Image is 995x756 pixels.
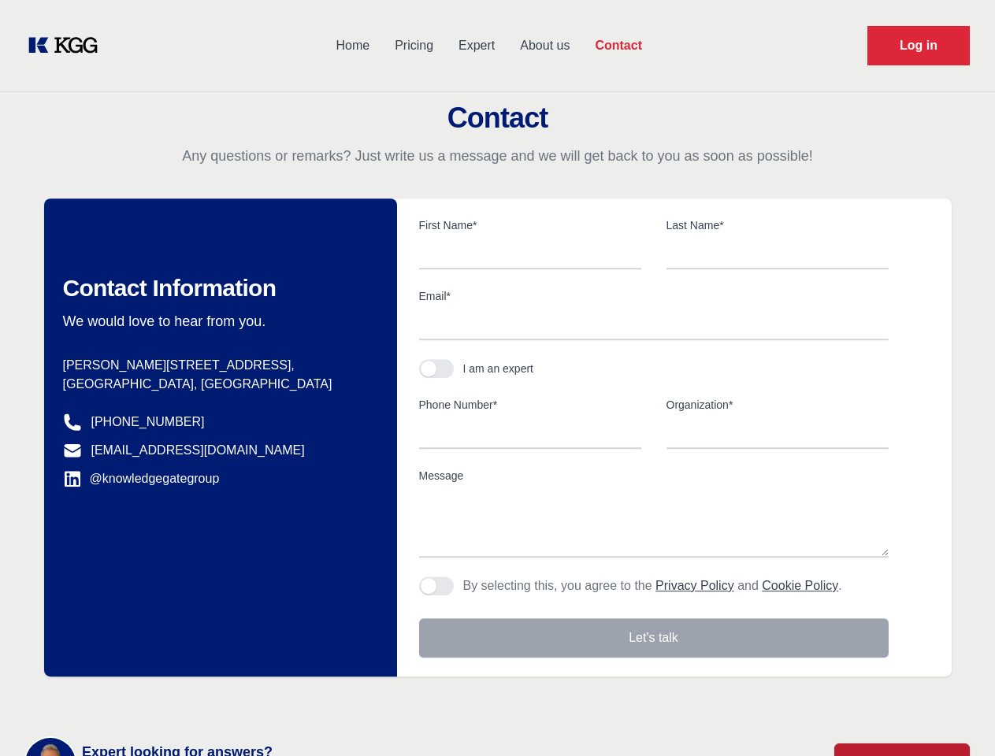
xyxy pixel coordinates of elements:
h2: Contact [19,102,976,134]
a: Contact [582,25,655,66]
iframe: Chat Widget [916,680,995,756]
a: About us [507,25,582,66]
p: [GEOGRAPHIC_DATA], [GEOGRAPHIC_DATA] [63,375,372,394]
button: Let's talk [419,618,889,658]
h2: Contact Information [63,274,372,302]
a: Pricing [382,25,446,66]
a: KOL Knowledge Platform: Talk to Key External Experts (KEE) [25,33,110,58]
label: Message [419,468,889,484]
a: Home [323,25,382,66]
p: Any questions or remarks? Just write us a message and we will get back to you as soon as possible! [19,146,976,165]
label: Last Name* [666,217,889,233]
label: First Name* [419,217,641,233]
a: @knowledgegategroup [63,469,220,488]
a: Expert [446,25,507,66]
a: Request Demo [867,26,970,65]
label: Email* [419,288,889,304]
p: By selecting this, you agree to the and . [463,576,842,595]
p: [PERSON_NAME][STREET_ADDRESS], [63,356,372,375]
a: Privacy Policy [655,579,734,592]
p: We would love to hear from you. [63,312,372,331]
label: Organization* [666,397,889,413]
a: [EMAIL_ADDRESS][DOMAIN_NAME] [91,441,305,460]
label: Phone Number* [419,397,641,413]
a: Cookie Policy [762,579,838,592]
div: I am an expert [463,361,534,376]
a: [PHONE_NUMBER] [91,413,205,432]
